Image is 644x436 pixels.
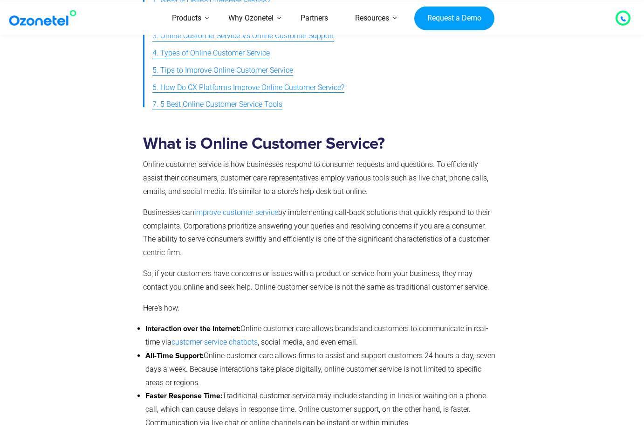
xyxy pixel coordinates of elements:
span: Traditional customer service may include standing in lines or waiting on a phone call, which can ... [145,391,486,427]
span: , social media, and even email. [258,338,358,346]
span: Businesses can [143,208,194,217]
span: Online customer care allows brands and customers to communicate in real-time via [145,324,488,346]
span: 5. Tips to Improve Online Customer Service [152,64,293,77]
strong: Interaction over the Internet: [145,325,240,332]
span: 6. How Do CX Platforms Improve Online Customer Service? [152,81,344,95]
a: Why Ozonetel [215,2,287,35]
a: 4. Types of Online Customer Service [152,45,270,62]
a: Request a Demo [414,6,494,30]
a: customer service chatbots [171,338,258,346]
strong: Faster Response Time: [145,392,222,400]
a: Partners [287,2,342,35]
strong: All-Time Support: [145,352,204,360]
span: 3. Online Customer Service Vs Online Customer Support [152,29,334,43]
a: 5. Tips to Improve Online Customer Service [152,62,293,79]
span: 4. Types of Online Customer Service [152,47,270,60]
span: So, if your customers have concerns or issues with a product or service from your business, they ... [143,269,489,291]
span: Online customer care allows firms to assist and support customers 24 hours a day, seven days a we... [145,351,495,387]
a: 6. How Do CX Platforms Improve Online Customer Service? [152,79,344,97]
a: Products [158,2,215,35]
span: 7. 5 Best Online Customer Service Tools [152,98,282,111]
a: 7. 5 Best Online Customer Service Tools [152,96,282,113]
span: Here’s how: [143,304,179,312]
a: 3. Online Customer Service Vs Online Customer Support [152,28,334,45]
span: Online customer service is how businesses respond to consumer requests and questions. To efficien... [143,160,488,196]
a: improve customer service [194,208,278,217]
strong: What is Online Customer Service? [143,136,384,152]
a: Resources [342,2,403,35]
span: by implementing call-back solutions that quickly respond to their complaints. Corporations priori... [143,208,492,257]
